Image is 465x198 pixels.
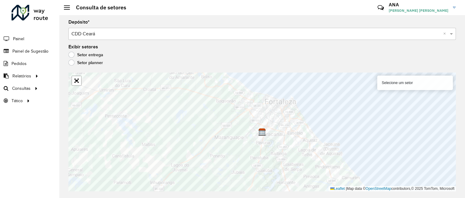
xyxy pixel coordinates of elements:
span: Painel [13,36,24,42]
span: | [346,187,347,191]
div: Map data © contributors,© 2025 TomTom, Microsoft [329,186,456,191]
div: Selecione um setor [377,76,453,90]
span: Clear all [443,30,448,37]
span: [PERSON_NAME] [PERSON_NAME] [389,8,448,13]
label: Depósito [68,18,90,26]
span: Relatórios [12,73,31,79]
h3: ANA [389,2,448,8]
label: Setor entrega [68,52,103,58]
a: OpenStreetMap [366,187,391,191]
span: Tático [12,98,23,104]
h2: Consulta de setores [70,4,126,11]
a: Leaflet [330,187,345,191]
label: Setor planner [68,60,103,66]
a: Contato Rápido [374,1,387,14]
span: Pedidos [12,60,27,67]
label: Exibir setores [68,43,98,50]
span: Painel de Sugestão [12,48,48,54]
span: Consultas [12,85,31,92]
a: Abrir mapa em tela cheia [72,76,81,85]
